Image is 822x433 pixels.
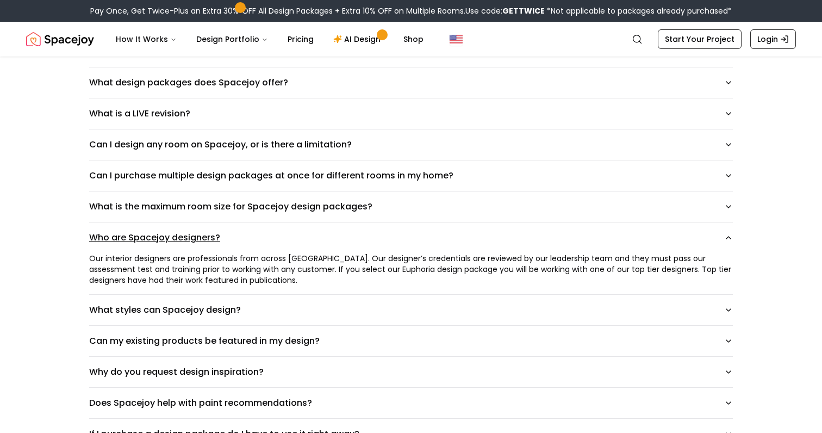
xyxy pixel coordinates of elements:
button: Why do you request design inspiration? [89,357,733,387]
a: AI Design [325,28,393,50]
a: Login [750,29,796,49]
a: Shop [395,28,432,50]
div: Pay Once, Get Twice-Plus an Extra 30% OFF All Design Packages + Extra 10% OFF on Multiple Rooms. [90,5,732,16]
button: What design packages does Spacejoy offer? [89,67,733,98]
span: Use code: [465,5,545,16]
a: Pricing [279,28,322,50]
img: United States [450,33,463,46]
a: Spacejoy [26,28,94,50]
div: Our interior designers are professionals from across [GEOGRAPHIC_DATA]. Our designer’s credential... [89,253,733,286]
nav: Main [107,28,432,50]
button: Can I purchase multiple design packages at once for different rooms in my home? [89,160,733,191]
button: Design Portfolio [188,28,277,50]
button: How It Works [107,28,185,50]
nav: Global [26,22,796,57]
a: Start Your Project [658,29,742,49]
button: What styles can Spacejoy design? [89,295,733,325]
button: Can I design any room on Spacejoy, or is there a limitation? [89,129,733,160]
button: Who are Spacejoy designers? [89,222,733,253]
button: What is the maximum room size for Spacejoy design packages? [89,191,733,222]
button: What is a LIVE revision? [89,98,733,129]
div: Who are Spacejoy designers? [89,253,733,294]
b: GETTWICE [502,5,545,16]
button: Can my existing products be featured in my design? [89,326,733,356]
span: *Not applicable to packages already purchased* [545,5,732,16]
img: Spacejoy Logo [26,28,94,50]
button: Does Spacejoy help with paint recommendations? [89,388,733,418]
